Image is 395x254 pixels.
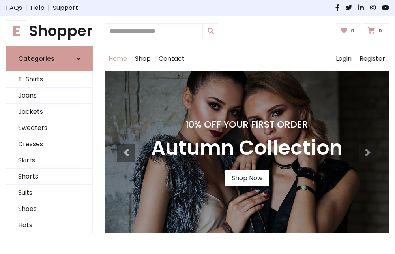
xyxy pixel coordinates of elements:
[356,46,389,71] a: Register
[376,27,384,34] span: 0
[6,201,92,217] a: Shoes
[6,169,92,185] a: Shorts
[105,46,131,71] a: Home
[6,185,92,201] a: Suits
[6,88,92,104] a: Jeans
[151,119,343,130] h4: 10% Off Your First Order
[6,120,92,136] a: Sweaters
[332,46,356,71] a: Login
[22,3,30,13] span: |
[336,23,361,38] a: 0
[349,27,356,34] span: 0
[225,170,269,186] a: Shop Now
[6,22,93,40] h1: Shopper
[363,23,389,38] a: 0
[6,71,92,88] a: T-Shirts
[6,104,92,120] a: Jackets
[155,46,189,71] a: Contact
[131,46,155,71] a: Shop
[6,20,27,41] span: E
[53,3,78,13] a: Support
[6,152,92,169] a: Skirts
[6,3,22,13] a: FAQs
[18,55,54,62] h6: Categories
[45,3,53,13] span: |
[30,3,45,13] a: Help
[6,217,92,233] a: Hats
[151,136,343,160] h3: Autumn Collection
[6,136,92,152] a: Dresses
[6,22,93,40] a: EShopper
[6,46,93,71] a: Categories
